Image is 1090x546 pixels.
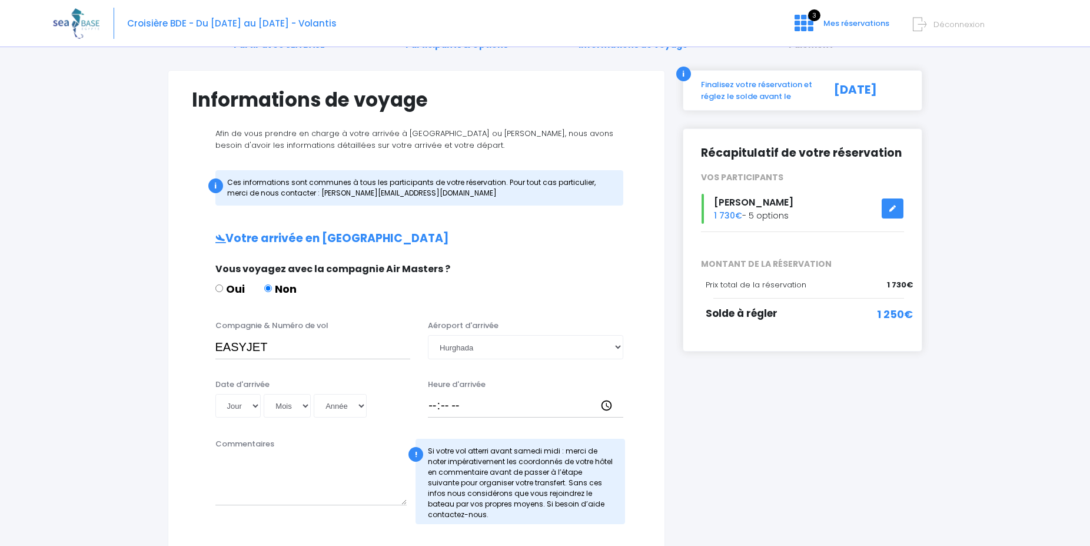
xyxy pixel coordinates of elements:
[127,17,337,29] span: Croisière BDE - Du [DATE] au [DATE] - Volantis
[714,196,793,209] span: [PERSON_NAME]
[208,178,223,193] div: i
[215,170,623,206] div: Ces informations sont communes à tous les participants de votre réservation. Pour tout cas partic...
[428,379,486,391] label: Heure d'arrivée
[264,281,297,297] label: Non
[416,439,625,524] div: Si votre vol atterri avant samedi midi : merci de noter impérativement les coordonnés de votre hô...
[785,22,896,33] a: 3 Mes réservations
[821,79,913,102] div: [DATE]
[692,194,913,224] div: - 5 options
[215,438,274,450] label: Commentaires
[192,128,641,151] p: Afin de vous prendre en charge à votre arrivée à [GEOGRAPHIC_DATA] ou [PERSON_NAME], nous avons b...
[192,232,641,246] h2: Votre arrivée en [GEOGRAPHIC_DATA]
[823,18,889,29] span: Mes réservations
[706,279,806,290] span: Prix total de la réservation
[215,281,245,297] label: Oui
[877,306,913,322] span: 1 250€
[215,284,223,292] input: Oui
[706,306,777,320] span: Solde à régler
[701,147,905,160] h2: Récapitulatif de votre réservation
[264,284,272,292] input: Non
[676,67,691,81] div: i
[714,210,742,221] span: 1 730€
[215,262,450,276] span: Vous voyagez avec la compagnie Air Masters ?
[215,320,328,332] label: Compagnie & Numéro de vol
[192,88,641,111] h1: Informations de voyage
[692,258,913,270] span: MONTANT DE LA RÉSERVATION
[215,379,270,391] label: Date d'arrivée
[933,19,985,30] span: Déconnexion
[887,279,913,291] span: 1 730€
[692,79,821,102] div: Finalisez votre réservation et réglez le solde avant le
[808,9,820,21] span: 3
[692,171,913,184] div: VOS PARTICIPANTS
[428,320,499,332] label: Aéroport d'arrivée
[408,447,423,462] div: !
